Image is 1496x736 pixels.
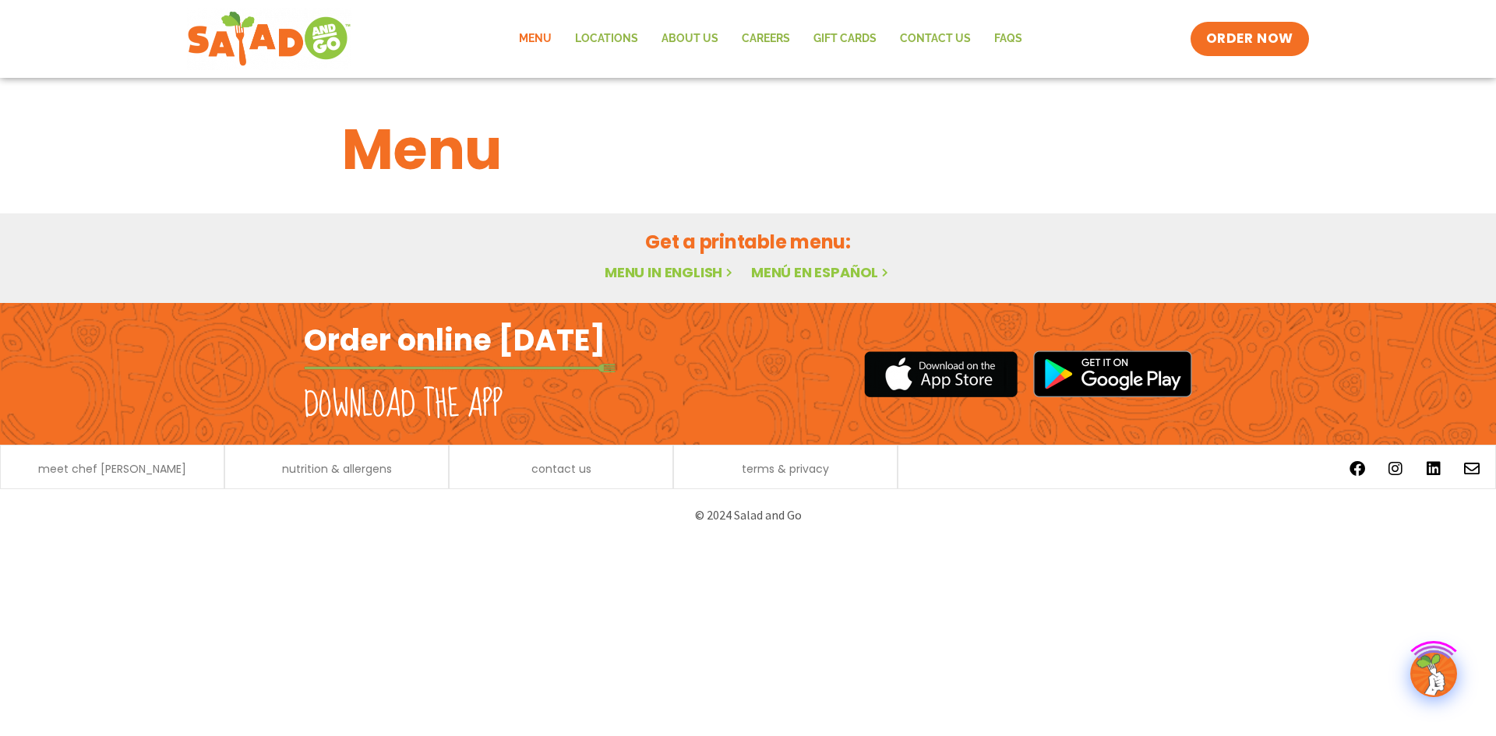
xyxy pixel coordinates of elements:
[507,21,563,57] a: Menu
[742,463,829,474] a: terms & privacy
[864,349,1018,400] img: appstore
[282,463,392,474] a: nutrition & allergens
[983,21,1034,57] a: FAQs
[802,21,888,57] a: GIFT CARDS
[342,107,1154,192] h1: Menu
[605,262,736,282] a: Menu in English
[888,21,983,57] a: Contact Us
[304,321,605,359] h2: Order online [DATE]
[304,364,616,372] img: fork
[563,21,650,57] a: Locations
[1191,22,1309,56] a: ORDER NOW
[38,463,186,474] a: meet chef [PERSON_NAME]
[312,505,1184,526] p: © 2024 Salad and Go
[1206,30,1293,48] span: ORDER NOW
[187,8,351,70] img: new-SAG-logo-768×292
[507,21,1034,57] nav: Menu
[342,228,1154,255] h2: Get a printable menu:
[730,21,802,57] a: Careers
[751,262,891,282] a: Menú en español
[304,383,503,427] h2: Download the app
[1033,350,1192,397] img: google_play
[531,463,591,474] a: contact us
[650,21,730,57] a: About Us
